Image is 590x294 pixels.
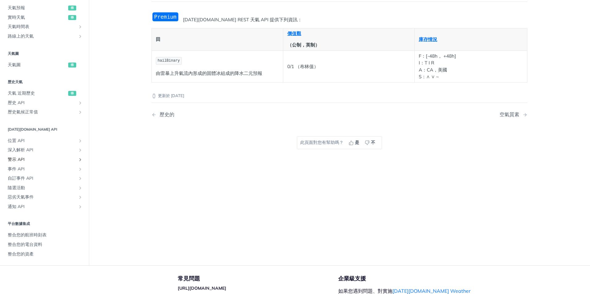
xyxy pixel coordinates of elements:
[8,138,76,144] span: 位置 API
[5,240,84,249] a: 整合您的電台資料
[338,275,483,282] h5: 企業級支援
[5,127,84,132] h2: [DATE][DOMAIN_NAME] API
[8,100,76,106] span: 歷史 API
[156,70,279,77] p: 由雷暴上升氣流內形成的固體冰組成的降水二元預報
[355,139,359,146] span: 是
[8,157,76,163] span: 警示 API
[5,136,84,145] a: 位置 APIShow subpages for Locations API
[5,51,84,56] h2: 天氣圖
[8,14,67,21] span: 實時天氣
[78,204,83,209] button: Show subpages for Notifications API
[300,139,343,146] font: 此頁面對您有幫助嗎？
[152,105,527,124] nav: 分頁控制項
[8,242,83,248] span: 整合您的電台資料
[8,5,67,11] span: 天氣預報
[287,31,301,36] a: 價值觀
[8,62,67,68] span: 天氣圖
[78,148,83,153] button: Show subpages for Insights API
[8,204,76,210] span: 通知 API
[78,176,83,181] button: Show subpages for Custom Events API
[8,90,67,96] span: 天氣 近期歷史
[5,89,84,98] a: 天氣 近期歷史得
[8,251,83,257] span: 整合您的資產
[5,79,84,85] h2: 歷史天氣
[5,22,84,31] a: 天氣時間表Show subpages for Weather Timelines
[78,34,83,39] button: Show subpages for Weather on Routes
[158,93,184,99] font: 更新於 [DATE]
[68,15,76,20] span: 得
[5,183,84,193] a: 隨選活動Show subpages for On-Demand Events
[5,202,84,211] a: 通知 APIShow subpages for Notifications API
[287,63,410,70] p: 0/1 （布林值）
[68,63,76,67] span: 得
[152,112,313,117] a: 上一頁：歷史
[8,33,76,39] span: 路線上的天氣
[8,147,76,153] span: 深入解析 API
[8,166,76,172] span: 事件 API
[78,24,83,29] button: Show subpages for Weather Timelines
[5,60,84,70] a: 天氣圖得
[156,112,174,117] div: 歷史的
[5,231,84,240] a: 整合您的航班時刻表
[78,167,83,172] button: Show subpages for Events API
[78,186,83,190] button: Show subpages for On-Demand Events
[5,174,84,183] a: 自訂事件 APIShow subpages for Custom Events API
[156,36,279,43] p: 田
[5,98,84,108] a: 歷史 APIShow subpages for Historical API
[8,232,83,238] span: 整合您的航班時刻表
[8,24,76,30] span: 天氣時間表
[8,175,76,182] span: 自訂事件 API
[5,155,84,164] a: 警示 APIShow subpages for Alerts API
[5,193,84,202] a: 惡劣天氣事件Show subpages for Severe Weather Events
[5,165,84,174] a: 事件 APIShow subpages for Events API
[68,91,76,96] span: 得
[78,195,83,200] button: Show subpages for Severe Weather Events
[5,13,84,22] a: 實時天氣得
[5,221,84,227] h2: 平台數據集成
[78,110,83,115] button: Show subpages for Historical Climate Normals
[178,285,226,291] a: [URL][DOMAIN_NAME]
[347,138,363,147] button: 是
[5,108,84,117] a: 歷史氣候正常值Show subpages for Historical Climate Normals
[5,32,84,41] a: 路線上的天氣Show subpages for Weather on Routes
[5,145,84,155] a: 深入解析 APIShow subpages for Insights API
[78,100,83,105] button: Show subpages for Historical API
[78,157,83,162] button: Show subpages for Alerts API
[500,112,527,117] a: 下一頁：空氣品質
[363,138,379,147] button: 不
[5,3,84,13] a: 天氣預報得
[8,185,76,191] span: 隨選活動
[419,53,523,80] p: F：[-48h， +48h] I：T I R A：CA，美國 S：∧ ∨ ~
[500,112,522,117] div: 空氣質素
[8,109,76,115] span: 歷史氣候正常值
[152,16,527,23] p: [DATE][DOMAIN_NAME] REST 天氣 API 提供下列資訊：
[68,6,76,10] span: 得
[78,138,83,143] button: Show subpages for Locations API
[158,59,180,63] span: hailBinary
[419,36,437,42] a: 庫存情況
[5,250,84,259] a: 整合您的資產
[8,194,76,200] span: 惡劣天氣事件
[371,139,375,146] span: 不
[178,275,338,282] h5: 常見問題
[287,42,410,49] p: （公制，英制）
